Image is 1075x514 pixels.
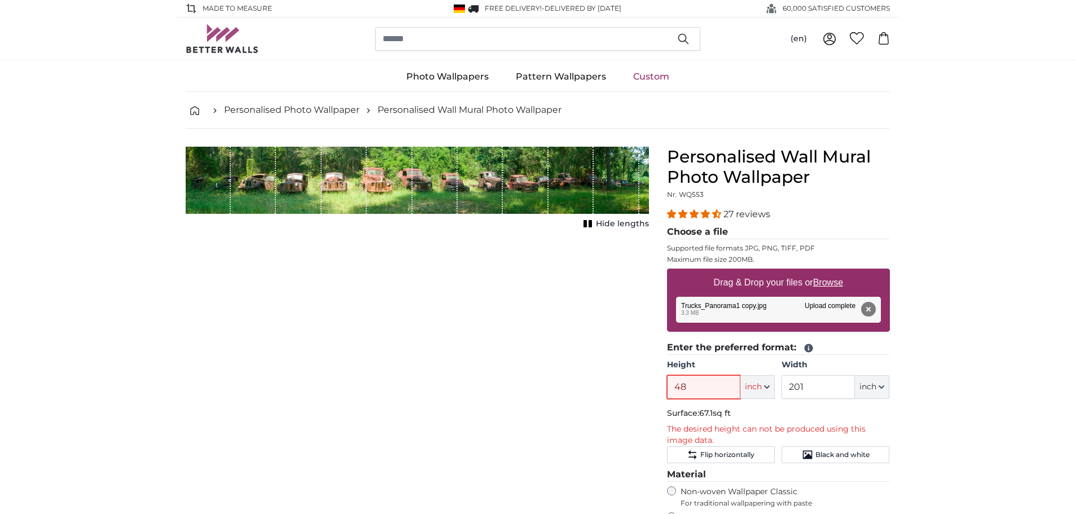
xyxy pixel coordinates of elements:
p: Surface: [667,408,890,419]
p: Supported file formats JPG, PNG, TIFF, PDF [667,244,890,253]
img: Betterwalls [186,24,259,53]
span: Nr. WQ553 [667,190,704,199]
nav: breadcrumbs [186,92,890,129]
u: Browse [813,278,843,287]
h1: Personalised Wall Mural Photo Wallpaper [667,147,890,187]
span: inch [859,381,876,393]
div: 1 of 1 [186,147,649,232]
label: Height [667,359,775,371]
span: 27 reviews [723,209,770,219]
label: Drag & Drop your files or [709,271,847,294]
span: 60,000 SATISFIED CUSTOMERS [783,3,890,14]
span: Black and white [815,450,870,459]
span: FREE delivery! [485,4,542,12]
legend: Choose a file [667,225,890,239]
span: Hide lengths [596,218,649,230]
a: Pattern Wallpapers [502,62,620,91]
span: Delivered by [DATE] [545,4,621,12]
legend: Enter the preferred format: [667,341,890,355]
p: The desired height can not be produced using this image data. [667,424,890,446]
span: Made to Measure [203,3,272,14]
button: inch [740,375,775,399]
p: Maximum file size 200MB. [667,255,890,264]
span: For traditional wallpapering with paste [681,499,890,508]
a: Photo Wallpapers [393,62,502,91]
span: inch [745,381,762,393]
button: Hide lengths [580,216,649,232]
a: Personalised Wall Mural Photo Wallpaper [378,103,561,117]
label: Non-woven Wallpaper Classic [681,486,890,508]
span: Flip horizontally [700,450,754,459]
img: Germany [454,5,465,13]
button: (en) [782,29,816,49]
a: Personalised Photo Wallpaper [224,103,359,117]
button: inch [855,375,889,399]
span: 67.1sq ft [699,408,731,418]
button: Black and white [782,446,889,463]
span: - [542,4,621,12]
label: Width [782,359,889,371]
a: Custom [620,62,683,91]
button: Flip horizontally [667,446,775,463]
legend: Material [667,468,890,482]
span: 4.41 stars [667,209,723,219]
